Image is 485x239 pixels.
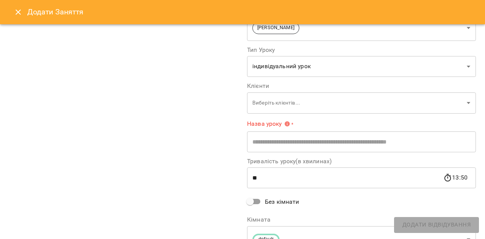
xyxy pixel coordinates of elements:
span: Без кімнати [265,197,299,206]
div: Виберіть клієнтів... [247,92,476,114]
span: Назва уроку [247,121,290,127]
span: [PERSON_NAME] [253,24,299,31]
label: Клієнти [247,83,476,89]
label: Тип Уроку [247,47,476,53]
p: Виберіть клієнтів... [252,99,464,107]
label: Кімната [247,217,476,223]
h6: Додати Заняття [27,6,476,18]
button: Close [9,3,27,21]
svg: Вкажіть назву уроку або виберіть клієнтів [284,121,290,127]
div: індивідуальний урок [247,56,476,77]
div: [PERSON_NAME] [247,15,476,41]
label: Тривалість уроку(в хвилинах) [247,158,476,164]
